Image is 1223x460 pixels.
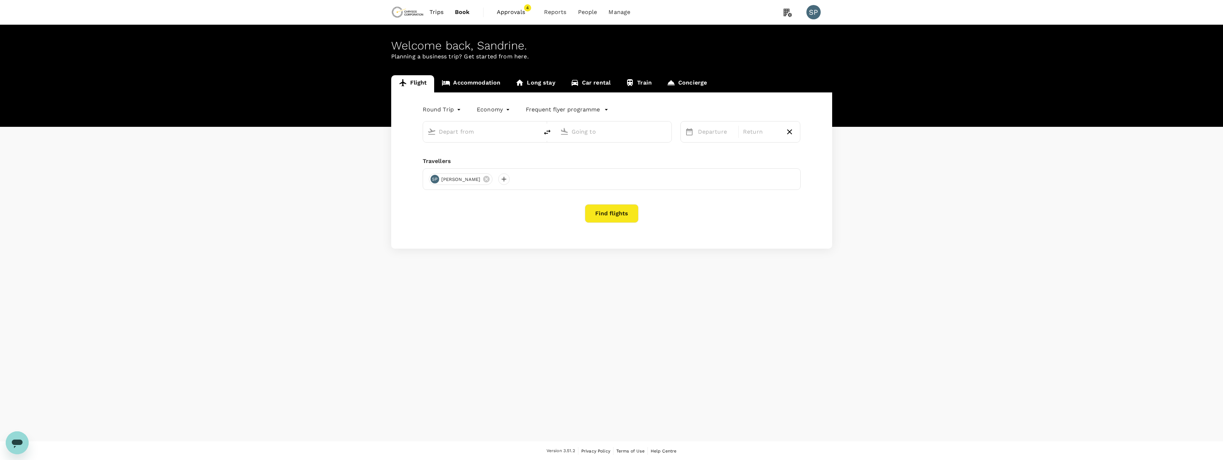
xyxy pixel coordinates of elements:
[608,8,630,16] span: Manage
[698,128,734,136] p: Departure
[508,75,563,92] a: Long stay
[806,5,821,19] div: SP
[743,128,779,136] p: Return
[391,75,435,92] a: Flight
[429,173,493,185] div: SP[PERSON_NAME]
[563,75,618,92] a: Car rental
[429,8,443,16] span: Trips
[524,4,531,11] span: 4
[539,124,556,141] button: delete
[616,447,645,455] a: Terms of Use
[651,449,677,454] span: Help Centre
[616,449,645,454] span: Terms of Use
[391,39,832,52] div: Welcome back , Sandrine .
[578,8,597,16] span: People
[391,4,424,20] img: Chrysos Corporation
[455,8,470,16] span: Book
[618,75,659,92] a: Train
[581,447,610,455] a: Privacy Policy
[659,75,714,92] a: Concierge
[534,131,535,132] button: Open
[544,8,567,16] span: Reports
[423,104,463,115] div: Round Trip
[437,176,485,183] span: [PERSON_NAME]
[477,104,511,115] div: Economy
[572,126,656,137] input: Going to
[547,447,575,455] span: Version 3.51.2
[439,126,524,137] input: Depart from
[526,105,608,114] button: Frequent flyer programme
[6,431,29,454] iframe: Button to launch messaging window
[526,105,600,114] p: Frequent flyer programme
[391,52,832,61] p: Planning a business trip? Get started from here.
[585,204,639,223] button: Find flights
[434,75,508,92] a: Accommodation
[581,449,610,454] span: Privacy Policy
[651,447,677,455] a: Help Centre
[666,131,668,132] button: Open
[431,175,439,183] div: SP
[423,157,801,166] div: Travellers
[497,8,533,16] span: Approvals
